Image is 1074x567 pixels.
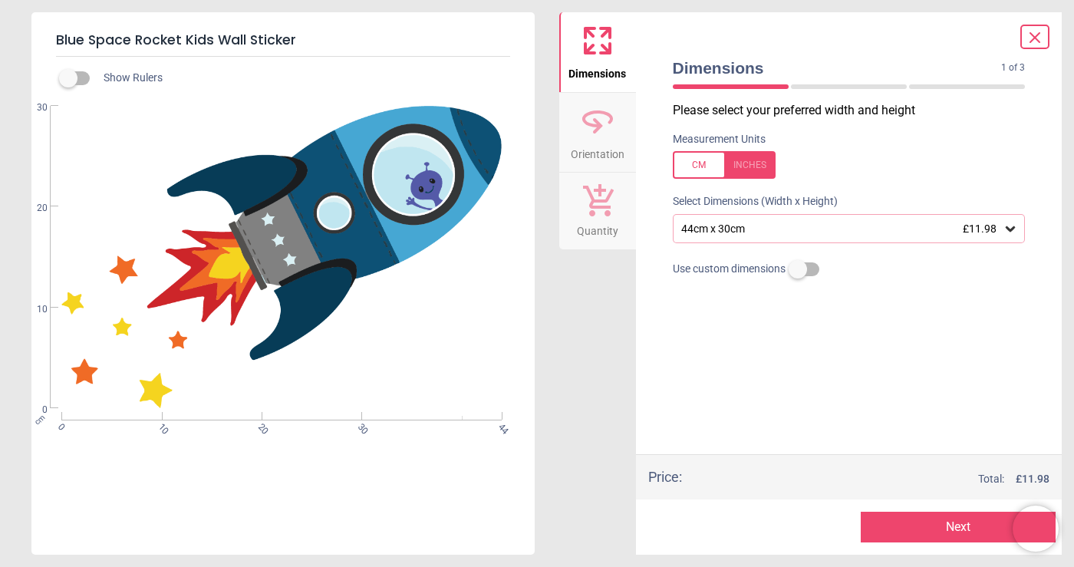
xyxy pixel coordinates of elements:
[661,194,838,209] label: Select Dimensions (Width x Height)
[1001,61,1025,74] span: 1 of 3
[861,512,1056,542] button: Next
[673,57,1002,79] span: Dimensions
[68,69,535,87] div: Show Rulers
[673,102,1038,119] p: Please select your preferred width and height
[56,25,510,57] h5: Blue Space Rocket Kids Wall Sticker
[18,101,48,114] span: 30
[568,59,626,82] span: Dimensions
[18,202,48,215] span: 20
[680,223,1003,236] div: 44cm x 30cm
[559,173,636,249] button: Quantity
[1022,473,1049,485] span: 11.98
[18,404,48,417] span: 0
[559,93,636,173] button: Orientation
[648,467,682,486] div: Price :
[559,12,636,92] button: Dimensions
[354,421,364,431] span: 30
[577,216,618,239] span: Quantity
[155,421,165,431] span: 10
[673,132,766,147] label: Measurement Units
[255,421,265,431] span: 20
[1016,472,1049,487] span: £
[963,223,997,235] span: £11.98
[54,421,64,431] span: 0
[1013,506,1059,552] iframe: Brevo live chat
[571,140,624,163] span: Orientation
[33,413,47,427] span: cm
[495,421,505,431] span: 44
[673,262,786,277] span: Use custom dimensions
[18,303,48,316] span: 10
[705,472,1050,487] div: Total:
